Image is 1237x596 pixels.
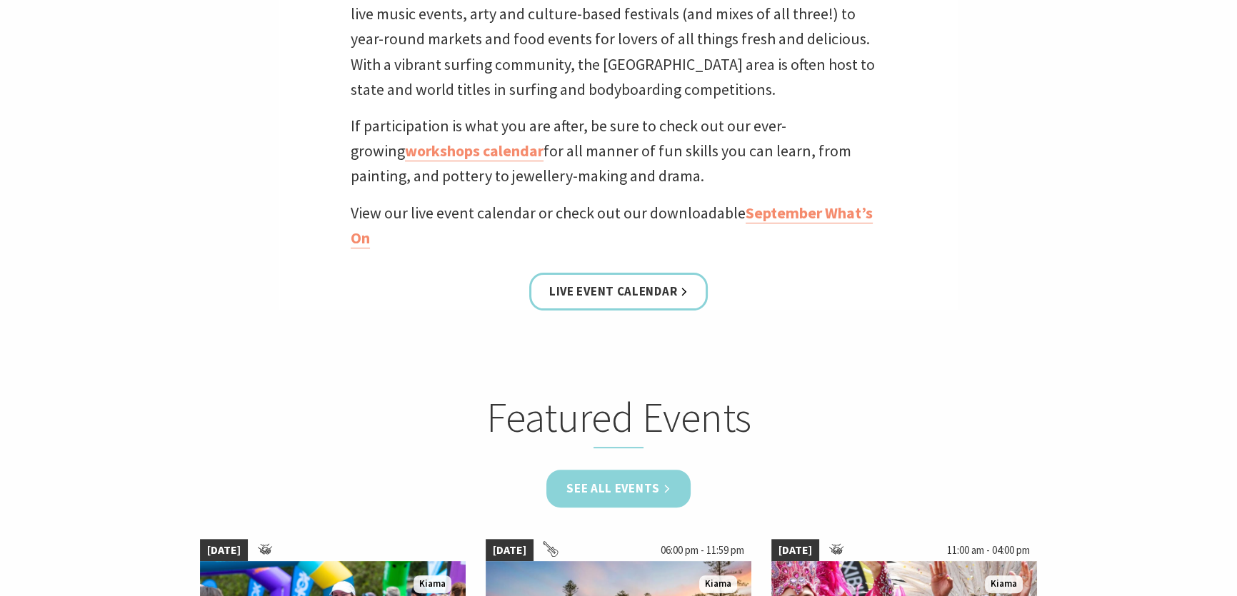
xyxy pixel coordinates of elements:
[414,575,451,593] span: Kiama
[546,470,691,507] a: See all Events
[200,539,248,562] span: [DATE]
[985,575,1023,593] span: Kiama
[771,539,819,562] span: [DATE]
[351,113,886,189] p: If participation is what you are after, be sure to check out our ever-growing for all manner of f...
[405,141,544,161] a: workshops calendar
[940,539,1037,562] span: 11:00 am - 04:00 pm
[351,203,873,248] a: September What’s On
[699,575,737,593] span: Kiama
[351,201,886,251] p: View our live event calendar or check out our downloadable
[339,393,898,448] h2: Featured Events
[486,539,534,562] span: [DATE]
[653,539,751,562] span: 06:00 pm - 11:59 pm
[529,273,708,310] a: Live Event Calendar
